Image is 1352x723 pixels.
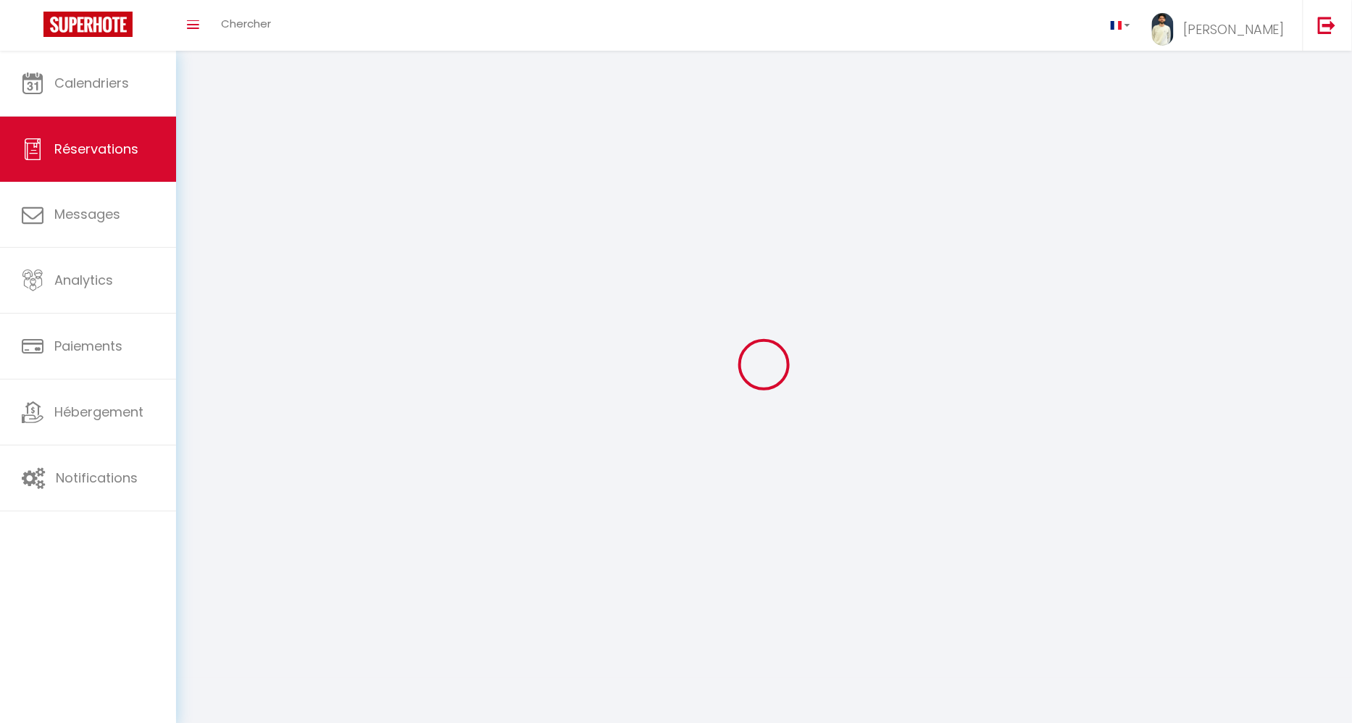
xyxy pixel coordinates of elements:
span: Analytics [54,271,113,289]
span: Notifications [56,469,138,487]
span: Messages [54,205,120,223]
img: ... [1152,13,1174,46]
span: Hébergement [54,403,143,421]
span: Paiements [54,337,122,355]
img: logout [1318,16,1336,34]
span: Chercher [221,16,271,31]
span: [PERSON_NAME] [1183,20,1285,38]
span: Réservations [54,140,138,158]
span: Calendriers [54,74,129,92]
img: Super Booking [43,12,133,37]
